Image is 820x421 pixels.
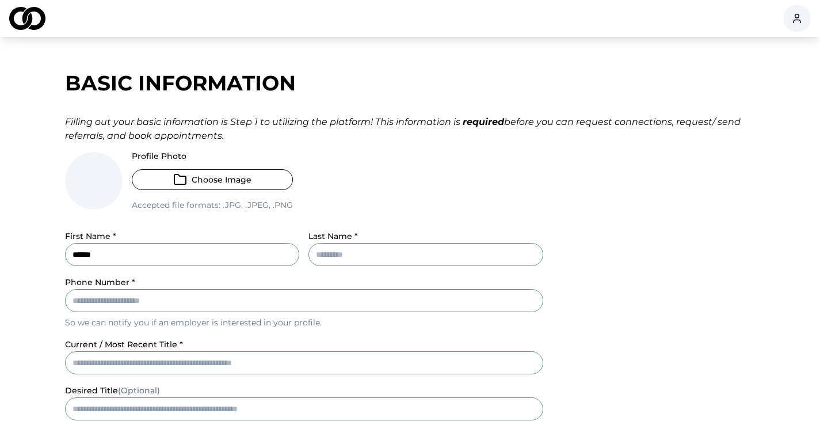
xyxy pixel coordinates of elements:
div: Filling out your basic information is Step 1 to utilizing the platform! This information is befor... [65,115,756,143]
label: Profile Photo [132,152,293,160]
img: logo [9,7,45,30]
label: Phone Number * [65,277,135,287]
p: Accepted file formats: [132,199,293,211]
strong: required [463,116,504,127]
label: First Name * [65,231,116,241]
label: Last Name * [308,231,358,241]
label: desired title [65,385,160,396]
p: So we can notify you if an employer is interested in your profile. [65,317,543,328]
div: Basic Information [65,71,756,94]
span: (Optional) [118,385,160,396]
button: Choose Image [132,169,293,190]
span: .jpg, .jpeg, .png [220,200,293,210]
label: current / most recent title * [65,339,183,350]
